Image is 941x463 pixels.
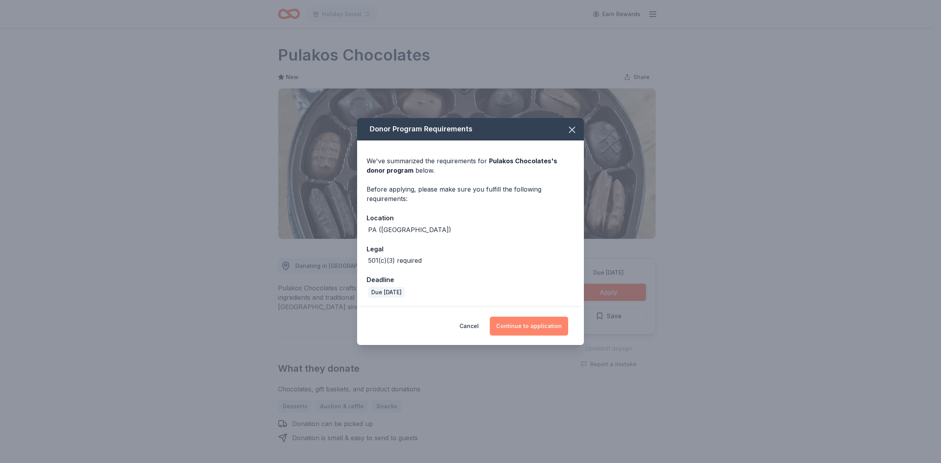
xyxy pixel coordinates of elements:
div: 501(c)(3) required [368,256,422,265]
div: PA ([GEOGRAPHIC_DATA]) [368,225,451,234]
div: Before applying, please make sure you fulfill the following requirements: [367,184,574,203]
div: Due [DATE] [368,287,405,298]
button: Continue to application [490,317,568,336]
div: Donor Program Requirements [357,118,584,140]
div: Legal [367,244,574,254]
button: Cancel [459,317,479,336]
div: We've summarized the requirements for below. [367,156,574,175]
div: Location [367,213,574,223]
div: Deadline [367,275,574,285]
